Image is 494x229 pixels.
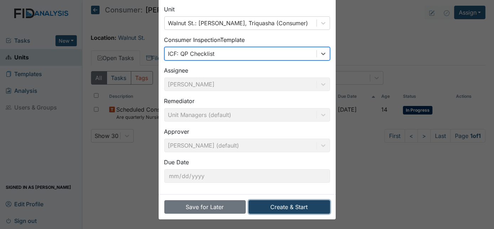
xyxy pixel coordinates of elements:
[164,127,190,136] label: Approver
[164,5,175,14] label: Unit
[249,200,330,214] button: Create & Start
[168,49,215,58] div: ICF: QP Checklist
[164,200,246,214] button: Save for Later
[164,66,188,75] label: Assignee
[164,36,245,44] label: Consumer Inspection Template
[164,158,189,166] label: Due Date
[164,97,195,105] label: Remediator
[168,19,308,27] div: Walnut St.: [PERSON_NAME], Triquasha (Consumer)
